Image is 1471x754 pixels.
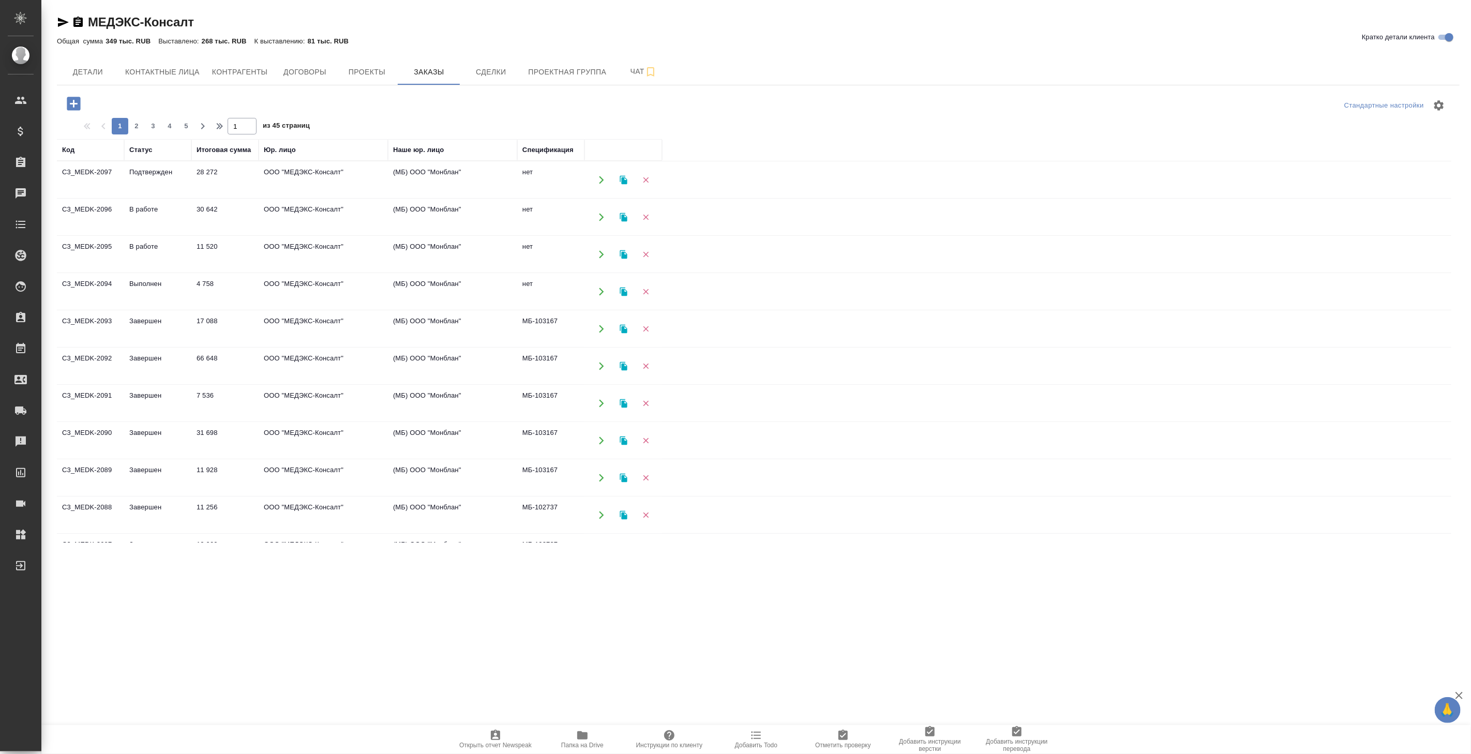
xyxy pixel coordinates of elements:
button: Открыть [591,467,612,488]
button: Клонировать [613,318,634,339]
div: split button [1342,98,1427,114]
td: нет [517,199,584,235]
td: нет [517,236,584,273]
span: Заказы [404,66,454,79]
td: (МБ) ООО "Монблан" [388,423,517,459]
button: Удалить [635,430,656,451]
span: Контрагенты [212,66,268,79]
td: нет [517,162,584,198]
button: Клонировать [613,467,634,488]
td: C3_MEDK-2097 [57,162,124,198]
td: ООО "МЕДЭКС-Консалт" [259,274,388,310]
button: Открыть [591,541,612,563]
td: C3_MEDK-2089 [57,460,124,496]
div: Наше юр. лицо [393,145,444,155]
td: (МБ) ООО "Монблан" [388,534,517,570]
button: Удалить [635,541,656,563]
button: Удалить [635,355,656,376]
td: МБ-103167 [517,460,584,496]
p: 349 тыс. RUB [106,37,158,45]
button: Открыть [591,355,612,376]
button: Удалить [635,206,656,228]
div: Статус [129,145,153,155]
td: ООО "МЕДЭКС-Консалт" [259,236,388,273]
td: C3_MEDK-2095 [57,236,124,273]
button: Клонировать [613,504,634,525]
td: МБ-103167 [517,385,584,421]
td: ООО "МЕДЭКС-Консалт" [259,460,388,496]
td: 30 642 [191,199,259,235]
td: C3_MEDK-2087 [57,534,124,570]
span: из 45 страниц [263,119,310,134]
td: ООО "МЕДЭКС-Консалт" [259,385,388,421]
button: Удалить [635,318,656,339]
td: МБ-103167 [517,423,584,459]
span: Проекты [342,66,392,79]
span: Контактные лица [125,66,200,79]
span: 2 [128,121,145,131]
td: 11 520 [191,236,259,273]
td: нет [517,274,584,310]
button: Открыть [591,430,612,451]
td: Завершен [124,348,191,384]
td: Подтвержден [124,162,191,198]
p: Общая сумма [57,37,106,45]
button: Клонировать [613,281,634,302]
p: К выставлению: [254,37,308,45]
td: (МБ) ООО "Монблан" [388,162,517,198]
td: (МБ) ООО "Монблан" [388,497,517,533]
td: (МБ) ООО "Монблан" [388,274,517,310]
td: C3_MEDK-2091 [57,385,124,421]
button: Открыть [591,393,612,414]
td: C3_MEDK-2093 [57,311,124,347]
td: Выполнен [124,274,191,310]
td: 66 648 [191,348,259,384]
button: 4 [161,118,178,134]
div: Код [62,145,74,155]
td: В работе [124,199,191,235]
td: 11 256 [191,497,259,533]
button: Скопировать ссылку [72,16,84,28]
span: 5 [178,121,194,131]
button: Клонировать [613,244,634,265]
button: Клонировать [613,206,634,228]
td: 12 960 [191,534,259,570]
span: Чат [619,65,668,78]
td: Завершен [124,460,191,496]
button: Клонировать [613,430,634,451]
span: 🙏 [1439,699,1457,721]
td: ООО "МЕДЭКС-Консалт" [259,311,388,347]
td: ООО "МЕДЭКС-Консалт" [259,162,388,198]
td: C3_MEDK-2094 [57,274,124,310]
td: (МБ) ООО "Монблан" [388,236,517,273]
td: (МБ) ООО "Монблан" [388,199,517,235]
td: Завершен [124,311,191,347]
div: Спецификация [522,145,574,155]
div: Итоговая сумма [197,145,251,155]
button: Клонировать [613,355,634,376]
button: Открыть [591,206,612,228]
p: 81 тыс. RUB [308,37,357,45]
button: 3 [145,118,161,134]
td: Завершен [124,423,191,459]
td: (МБ) ООО "Монблан" [388,348,517,384]
button: Открыть [591,169,612,190]
span: Договоры [280,66,329,79]
td: МБ-103167 [517,311,584,347]
button: 2 [128,118,145,134]
td: МБ-103167 [517,348,584,384]
a: МЕДЭКС-Консалт [88,15,194,29]
td: (МБ) ООО "Монблан" [388,311,517,347]
td: ООО "МЕДЭКС-Консалт" [259,423,388,459]
td: В работе [124,236,191,273]
td: 4 758 [191,274,259,310]
button: Открыть [591,281,612,302]
p: Выставлено: [158,37,201,45]
td: ООО "МЕДЭКС-Консалт" [259,348,388,384]
svg: Подписаться [644,66,657,78]
span: Кратко детали клиента [1362,32,1435,42]
td: ООО "МЕДЭКС-Консалт" [259,534,388,570]
span: Сделки [466,66,516,79]
button: Добавить проект [59,93,88,114]
td: 11 928 [191,460,259,496]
